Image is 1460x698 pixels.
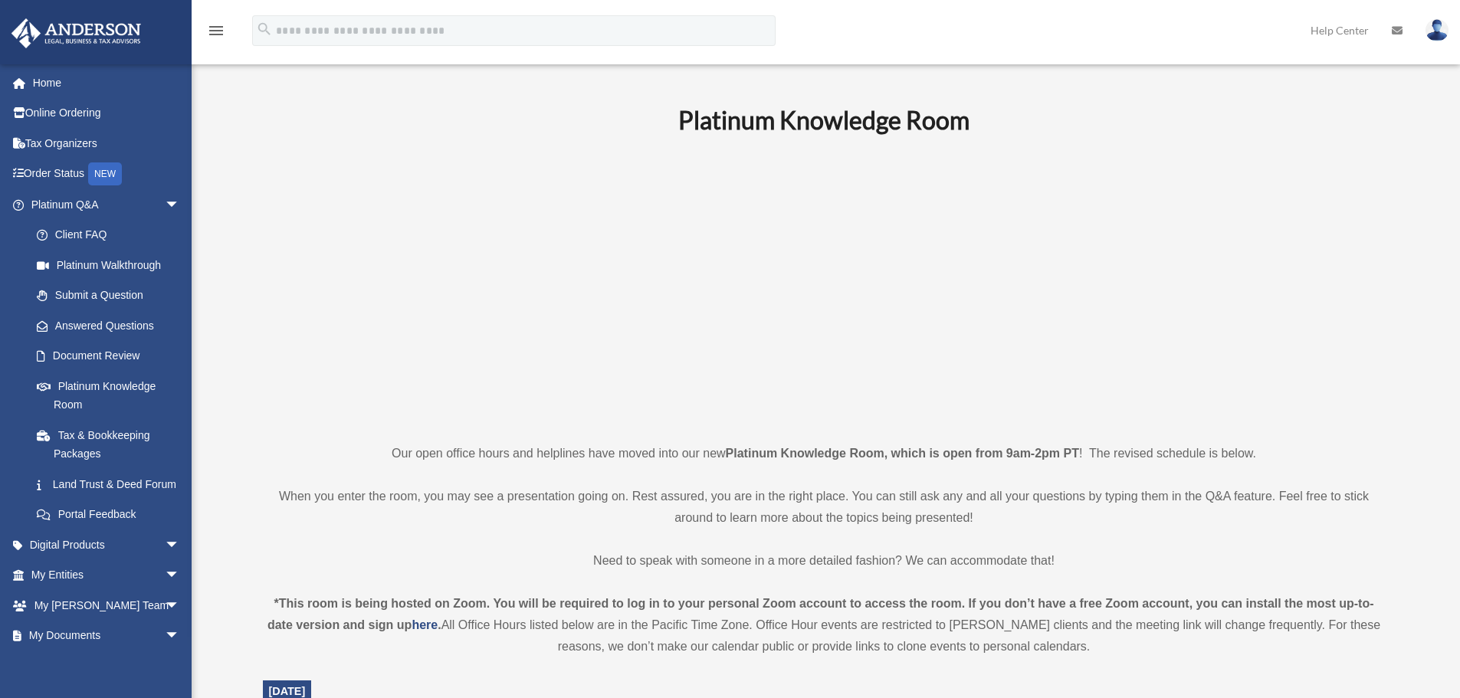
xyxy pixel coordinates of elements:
strong: . [438,618,441,631]
a: Digital Productsarrow_drop_down [11,529,203,560]
p: Need to speak with someone in a more detailed fashion? We can accommodate that! [263,550,1386,572]
strong: Platinum Knowledge Room, which is open from 9am-2pm PT [726,447,1079,460]
p: Our open office hours and helplines have moved into our new ! The revised schedule is below. [263,443,1386,464]
span: arrow_drop_down [165,560,195,591]
a: Order StatusNEW [11,159,203,190]
strong: *This room is being hosted on Zoom. You will be required to log in to your personal Zoom account ... [267,597,1374,631]
span: arrow_drop_down [165,529,195,561]
i: menu [207,21,225,40]
iframe: 231110_Toby_KnowledgeRoom [594,156,1054,415]
i: search [256,21,273,38]
a: Platinum Knowledge Room [21,371,195,420]
div: All Office Hours listed below are in the Pacific Time Zone. Office Hour events are restricted to ... [263,593,1386,657]
a: Portal Feedback [21,500,203,530]
a: Submit a Question [21,280,203,311]
img: User Pic [1426,19,1449,41]
span: arrow_drop_down [165,590,195,621]
a: Document Review [21,341,203,372]
a: Client FAQ [21,220,203,251]
a: menu [207,27,225,40]
a: Online Ordering [11,98,203,129]
a: Platinum Walkthrough [21,250,203,280]
a: Platinum Q&Aarrow_drop_down [11,189,203,220]
span: arrow_drop_down [165,621,195,652]
img: Anderson Advisors Platinum Portal [7,18,146,48]
a: Tax Organizers [11,128,203,159]
a: Answered Questions [21,310,203,341]
a: here [412,618,438,631]
p: When you enter the room, you may see a presentation going on. Rest assured, you are in the right ... [263,486,1386,529]
a: Tax & Bookkeeping Packages [21,420,203,469]
span: arrow_drop_down [165,189,195,221]
a: Land Trust & Deed Forum [21,469,203,500]
a: My Entitiesarrow_drop_down [11,560,203,591]
a: Home [11,67,203,98]
span: [DATE] [269,685,306,697]
a: My [PERSON_NAME] Teamarrow_drop_down [11,590,203,621]
div: NEW [88,162,122,185]
a: My Documentsarrow_drop_down [11,621,203,651]
b: Platinum Knowledge Room [678,105,970,135]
